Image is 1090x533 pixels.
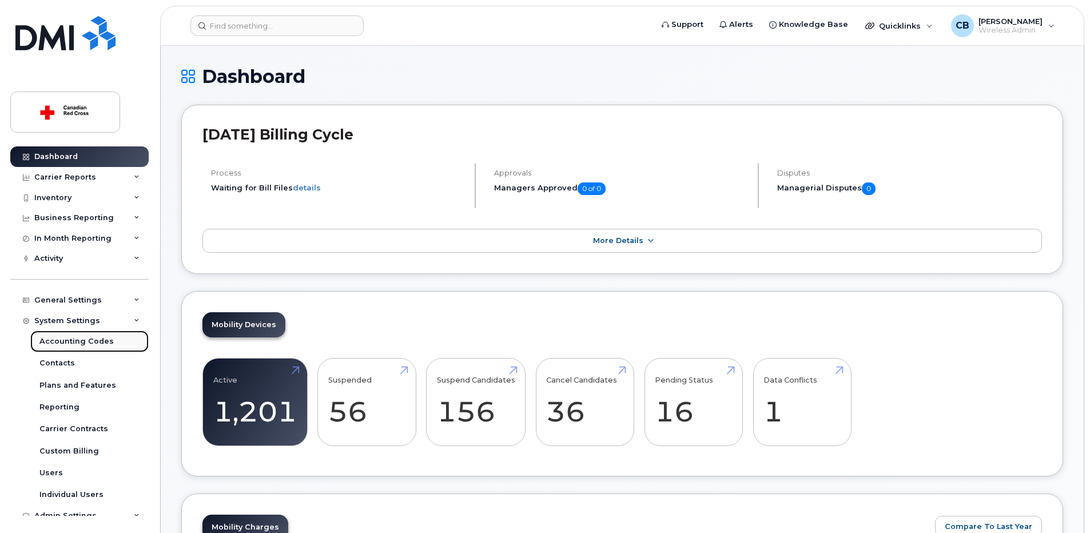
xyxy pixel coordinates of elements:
span: Compare To Last Year [945,521,1032,532]
h4: Disputes [777,169,1042,177]
a: Suspended 56 [328,364,405,440]
h5: Managerial Disputes [777,182,1042,195]
a: Cancel Candidates 36 [546,364,623,440]
h1: Dashboard [181,66,1063,86]
span: More Details [593,236,643,245]
span: 0 of 0 [578,182,606,195]
h4: Process [211,169,465,177]
h5: Managers Approved [494,182,748,195]
li: Waiting for Bill Files [211,182,465,193]
a: details [293,183,321,192]
a: Suspend Candidates 156 [437,364,515,440]
span: 0 [862,182,876,195]
a: Active 1,201 [213,364,297,440]
a: Data Conflicts 1 [763,364,841,440]
h4: Approvals [494,169,748,177]
a: Mobility Devices [202,312,285,337]
a: Pending Status 16 [655,364,732,440]
h2: [DATE] Billing Cycle [202,126,1042,143]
